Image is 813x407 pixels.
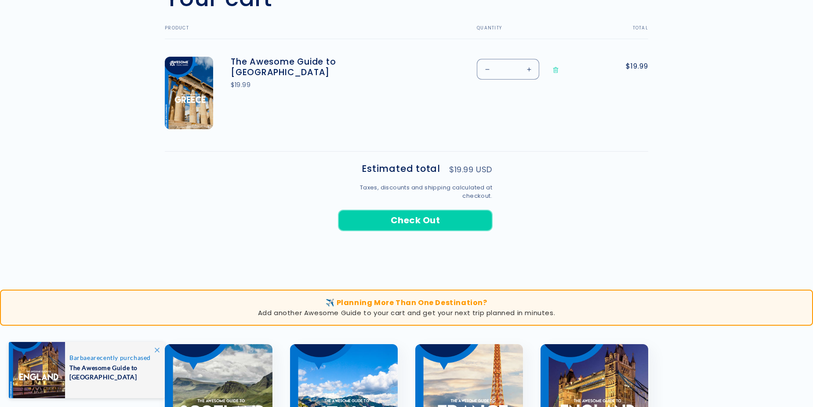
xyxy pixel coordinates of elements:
[326,298,487,308] span: ✈️ Planning More Than One Destination?
[596,25,648,39] th: Total
[338,183,492,200] small: Taxes, discounts and shipping calculated at checkout.
[165,25,455,39] th: Product
[497,59,519,80] input: Quantity for The Awesome Guide to Greece
[69,354,156,361] span: recently purchased
[449,166,492,174] p: $19.99 USD
[338,235,492,259] iframe: PayPal-paypal
[362,164,440,174] h2: Estimated total
[69,361,156,382] span: The Awesome Guide to [GEOGRAPHIC_DATA]
[548,59,563,81] a: Remove The Awesome Guide to Greece
[338,210,492,231] button: Check Out
[231,80,363,90] div: $19.99
[614,61,648,72] span: $19.99
[231,57,363,78] a: The Awesome Guide to [GEOGRAPHIC_DATA]
[69,354,94,361] span: Barbaea
[455,25,596,39] th: Quantity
